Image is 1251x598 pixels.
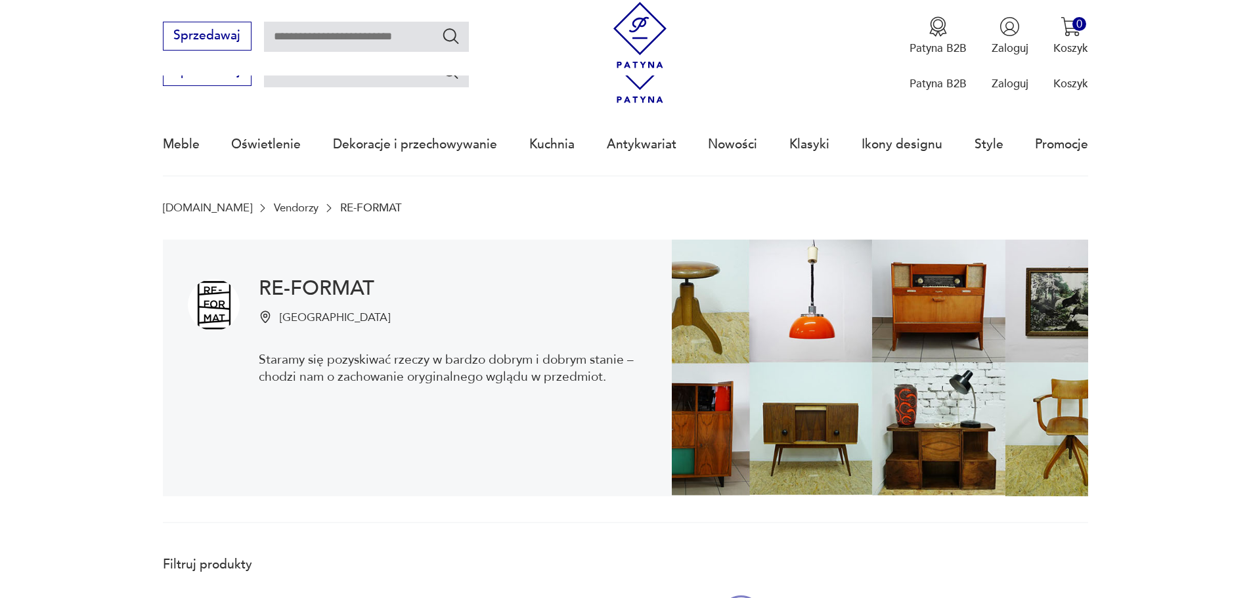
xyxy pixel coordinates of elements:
p: Staramy się pozyskiwać rzeczy w bardzo dobrym i dobrym stanie – chodzi nam o zachowanie oryginaln... [259,351,647,386]
button: Zaloguj [992,16,1028,56]
button: Szukaj [441,62,460,81]
p: Zaloguj [992,41,1028,56]
p: Patyna B2B [910,76,967,91]
p: Koszyk [1053,41,1088,56]
button: Szukaj [441,26,460,45]
h1: RE-FORMAT [259,279,647,298]
p: Zaloguj [992,76,1028,91]
a: Oświetlenie [231,114,301,175]
a: Sprzedawaj [163,67,252,77]
p: RE-FORMAT [340,202,402,214]
img: Ikona medalu [928,16,948,37]
a: Sprzedawaj [163,32,252,42]
button: 0Koszyk [1053,16,1088,56]
a: Nowości [708,114,757,175]
img: RE-FORMAT [672,240,1088,497]
img: Ikonka pinezki mapy [259,310,272,324]
a: Promocje [1035,114,1088,175]
p: Patyna B2B [910,41,967,56]
p: Filtruj produkty [163,556,356,573]
a: Kuchnia [529,114,575,175]
button: Patyna B2B [910,16,967,56]
div: 0 [1072,17,1086,31]
a: [DOMAIN_NAME] [163,202,252,214]
a: Style [975,114,1003,175]
a: Antykwariat [607,114,676,175]
img: RE-FORMAT [188,279,240,331]
a: Ikona medaluPatyna B2B [910,16,967,56]
img: Patyna - sklep z meblami i dekoracjami vintage [607,2,673,68]
img: Ikonka użytkownika [999,16,1020,37]
img: Ikona koszyka [1061,16,1081,37]
p: Koszyk [1053,76,1088,91]
a: Ikony designu [862,114,942,175]
a: Vendorzy [274,202,318,214]
a: Klasyki [789,114,829,175]
button: Sprzedawaj [163,22,252,51]
a: Meble [163,114,200,175]
p: [GEOGRAPHIC_DATA] [280,310,390,326]
a: Dekoracje i przechowywanie [333,114,497,175]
